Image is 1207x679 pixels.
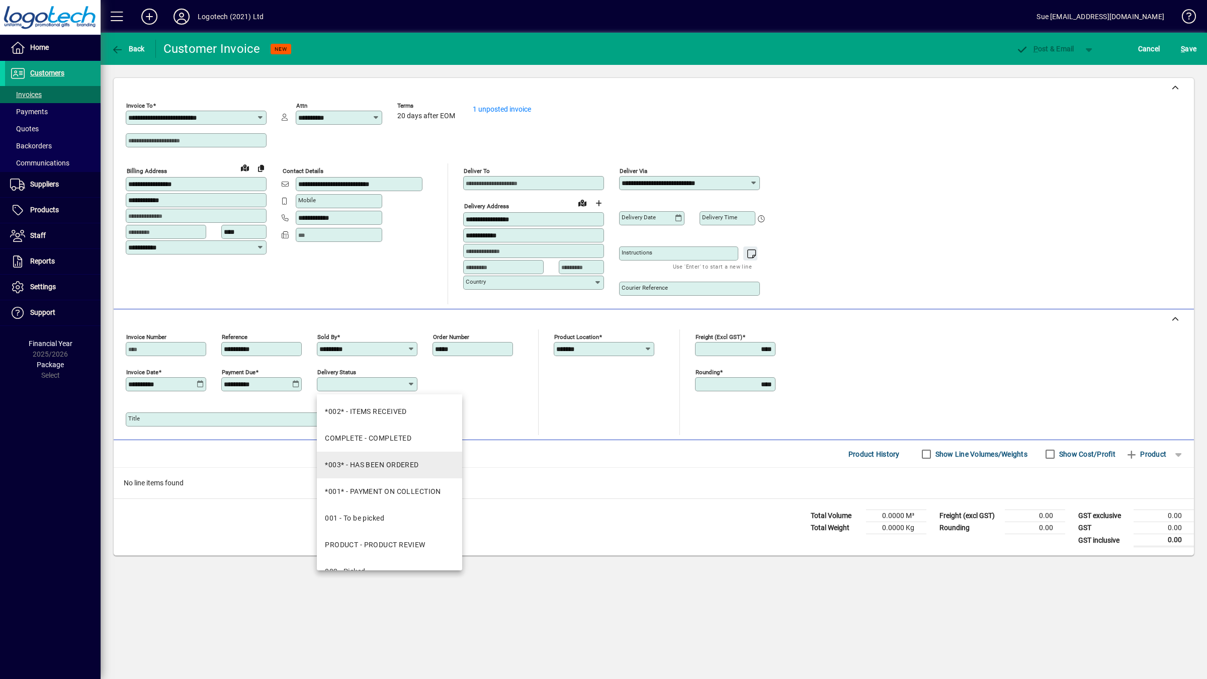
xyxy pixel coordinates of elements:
td: 0.0000 Kg [866,522,926,534]
mat-option: *003* - HAS BEEN ORDERED [317,452,462,478]
button: Add [133,8,165,26]
div: *001* - PAYMENT ON COLLECTION [325,486,441,497]
mat-label: Country [466,278,486,285]
mat-label: Rounding [696,369,720,376]
td: 0.0000 M³ [866,510,926,522]
span: Back [111,45,145,53]
span: Products [30,206,59,214]
td: Freight (excl GST) [934,510,1005,522]
button: Back [109,40,147,58]
td: GST [1073,522,1134,534]
mat-label: Freight (excl GST) [696,333,742,341]
span: 20 days after EOM [397,112,455,120]
div: Logotech (2021) Ltd [198,9,264,25]
a: Payments [5,103,101,120]
button: Copy to Delivery address [253,160,269,176]
a: Reports [5,249,101,274]
span: S [1181,45,1185,53]
button: Choose address [590,195,607,211]
a: Home [5,35,101,60]
a: View on map [574,195,590,211]
mat-option: *002* - ITEMS RECEIVED [317,398,462,425]
span: NEW [275,46,287,52]
app-page-header-button: Back [101,40,156,58]
span: Support [30,308,55,316]
mat-label: Invoice date [126,369,158,376]
mat-option: 002 - Picked [317,558,462,585]
button: Profile [165,8,198,26]
span: Terms [397,103,458,109]
a: Backorders [5,137,101,154]
span: Suppliers [30,180,59,188]
td: GST inclusive [1073,534,1134,547]
a: Communications [5,154,101,172]
span: P [1033,45,1038,53]
span: Communications [10,159,69,167]
mat-label: Order number [433,333,469,341]
mat-label: Deliver via [620,167,647,175]
div: 001 - To be picked [325,513,384,524]
span: Payments [10,108,48,116]
label: Show Cost/Profit [1057,449,1115,459]
div: PRODUCT - PRODUCT REVIEW [325,540,425,550]
mat-label: Invoice number [126,333,166,341]
span: Reports [30,257,55,265]
div: No line items found [114,468,1194,498]
div: *003* - HAS BEEN ORDERED [325,460,419,470]
div: Customer Invoice [163,41,261,57]
mat-option: COMPLETE - COMPLETED [317,425,462,452]
button: Cancel [1136,40,1163,58]
mat-label: Instructions [622,249,652,256]
mat-label: Attn [296,102,307,109]
td: 0.00 [1134,522,1194,534]
mat-option: PRODUCT - PRODUCT REVIEW [317,532,462,558]
a: 1 unposted invoice [473,105,531,113]
span: Settings [30,283,56,291]
td: Rounding [934,522,1005,534]
div: *002* - ITEMS RECEIVED [325,406,407,417]
a: View on map [237,159,253,176]
a: Quotes [5,120,101,137]
mat-label: Sold by [317,333,337,341]
button: Product [1120,445,1171,463]
a: Suppliers [5,172,101,197]
mat-label: Mobile [298,197,316,204]
a: Staff [5,223,101,248]
mat-label: Delivery time [702,214,737,221]
td: GST exclusive [1073,510,1134,522]
mat-hint: Use 'Enter' to start a new line [673,261,752,272]
button: Product History [844,445,904,463]
span: Product History [848,446,900,462]
mat-label: Courier Reference [622,284,668,291]
span: Home [30,43,49,51]
mat-label: Reference [222,333,247,341]
span: ost & Email [1016,45,1074,53]
span: Financial Year [29,339,72,348]
a: Settings [5,275,101,300]
label: Show Line Volumes/Weights [933,449,1027,459]
span: Package [37,361,64,369]
span: Invoices [10,91,42,99]
mat-label: Invoice To [126,102,153,109]
td: 0.00 [1005,522,1065,534]
div: 002 - Picked [325,566,365,577]
span: Cancel [1138,41,1160,57]
a: Support [5,300,101,325]
mat-label: Title [128,415,140,422]
span: Quotes [10,125,39,133]
span: Customers [30,69,64,77]
div: COMPLETE - COMPLETED [325,433,411,444]
span: Staff [30,231,46,239]
span: ave [1181,41,1196,57]
a: Invoices [5,86,101,103]
mat-option: 001 - To be picked [317,505,462,532]
mat-option: *001* - PAYMENT ON COLLECTION [317,478,462,505]
div: Sue [EMAIL_ADDRESS][DOMAIN_NAME] [1037,9,1164,25]
mat-label: Delivery date [622,214,656,221]
td: 0.00 [1005,510,1065,522]
mat-label: Product location [554,333,599,341]
td: 0.00 [1134,510,1194,522]
mat-label: Payment due [222,369,255,376]
mat-label: Delivery status [317,369,356,376]
a: Knowledge Base [1174,2,1194,35]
